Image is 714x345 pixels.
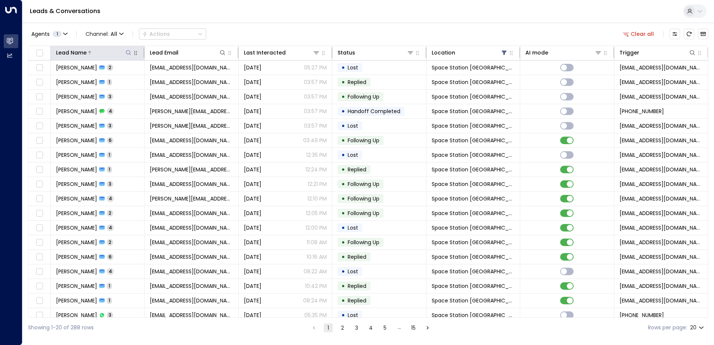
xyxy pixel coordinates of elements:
span: Yesterday [244,195,261,202]
span: Danielle Nicholson [56,297,97,304]
span: leads@space-station.co.uk [620,239,703,246]
div: • [341,134,345,147]
span: Space Station Doncaster [432,180,515,188]
span: 1 [107,283,112,289]
button: Go to page 3 [352,323,361,332]
div: … [395,323,404,332]
span: Yesterday [244,180,261,188]
span: Toggle select row [35,136,44,145]
span: Yesterday [244,209,261,217]
span: leads@space-station.co.uk [620,253,703,261]
span: Space Station Doncaster [432,78,515,86]
span: Toggle select row [35,63,44,72]
button: Go to page 15 [409,323,418,332]
p: 03:57 PM [304,93,327,100]
span: Replied [348,78,366,86]
span: Carl Lewis [56,224,97,231]
span: sara@1stchoiceforproperty.co.uk [150,122,233,130]
span: Sara Watson [56,108,97,115]
span: Replied [348,282,366,290]
span: Caitlin Scott [56,137,97,144]
span: Pascal Dent [56,268,97,275]
span: Toggle select row [35,267,44,276]
span: leads@space-station.co.uk [620,93,703,100]
div: • [341,178,345,190]
span: 3 [107,181,113,187]
div: • [341,119,345,132]
p: 08:22 AM [304,268,327,275]
span: Replied [348,253,366,261]
span: Yesterday [244,78,261,86]
span: Harley Hodder [56,64,97,71]
p: 11:08 AM [307,239,327,246]
div: • [341,309,345,321]
span: Oonagh McGuire [56,282,97,290]
span: hodderharley@gmail.com [150,64,233,71]
span: Elizabeth McPherson [56,78,97,86]
a: Leads & Conversations [30,7,100,15]
p: 12:10 PM [307,195,327,202]
button: Archived Leads [698,29,708,39]
p: 05:27 PM [304,64,327,71]
span: 1 [107,152,112,158]
button: Customize [670,29,680,39]
button: Go to page 2 [338,323,347,332]
span: Yesterday [244,239,261,246]
span: chrispollard48@gmail.com [150,253,233,261]
button: Go to next page [423,323,432,332]
span: Toggle select row [35,252,44,262]
div: • [341,149,345,161]
span: tuttis.enigmas_3o@icloud.com [150,268,233,275]
div: Location [432,48,455,57]
span: trevor.j.peacock@gmail.com [150,166,233,173]
span: robinson9143@gmail.com [150,180,233,188]
p: 12:05 PM [306,209,327,217]
p: 12:24 PM [305,166,327,173]
div: • [341,105,345,118]
div: 20 [690,322,705,333]
span: leads@space-station.co.uk [620,64,703,71]
span: Yesterday [244,93,261,100]
span: clwhitting13@hotmail.com [150,311,233,319]
span: Yesterday [244,224,261,231]
button: Clear all [620,29,657,39]
span: Yesterday [244,108,261,115]
span: Space Station Doncaster [432,209,515,217]
span: Space Station Doncaster [432,268,515,275]
span: Following Up [348,180,379,188]
p: 10:16 AM [307,253,327,261]
p: 12:00 PM [305,224,327,231]
span: georginalightfoot@rocketmail.com [150,209,233,217]
span: Toggle select row [35,121,44,131]
span: 3 [107,312,113,318]
div: • [341,76,345,88]
span: leads@space-station.co.uk [620,180,703,188]
span: 1 [107,297,112,304]
span: Aug 26, 2025 [244,311,261,319]
span: Aug 26, 2025 [244,282,261,290]
span: Space Station Doncaster [432,224,515,231]
span: leads@space-station.co.uk [620,282,703,290]
button: page 1 [324,323,333,332]
span: Toggle select row [35,78,44,87]
span: Toggle select row [35,180,44,189]
span: minnie_mouse@talktalk.net [150,282,233,290]
span: 6 [107,254,114,260]
div: • [341,294,345,307]
span: 4 [107,224,114,231]
p: 03:57 PM [304,78,327,86]
span: Yesterday [244,253,261,261]
button: Actions [139,28,206,40]
span: Space Station Doncaster [432,253,515,261]
span: Jack Robinson [56,180,97,188]
div: AI mode [525,48,548,57]
div: Button group with a nested menu [139,28,206,40]
span: Yesterday [244,151,261,159]
span: kate.1608@hotmail.co.uk [150,195,233,202]
p: 03:57 PM [304,122,327,130]
span: leads@space-station.co.uk [620,195,703,202]
span: Toggle select all [35,49,44,58]
span: 1 [107,79,112,85]
span: leads@space-station.co.uk [620,78,703,86]
span: 2 [107,210,113,216]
